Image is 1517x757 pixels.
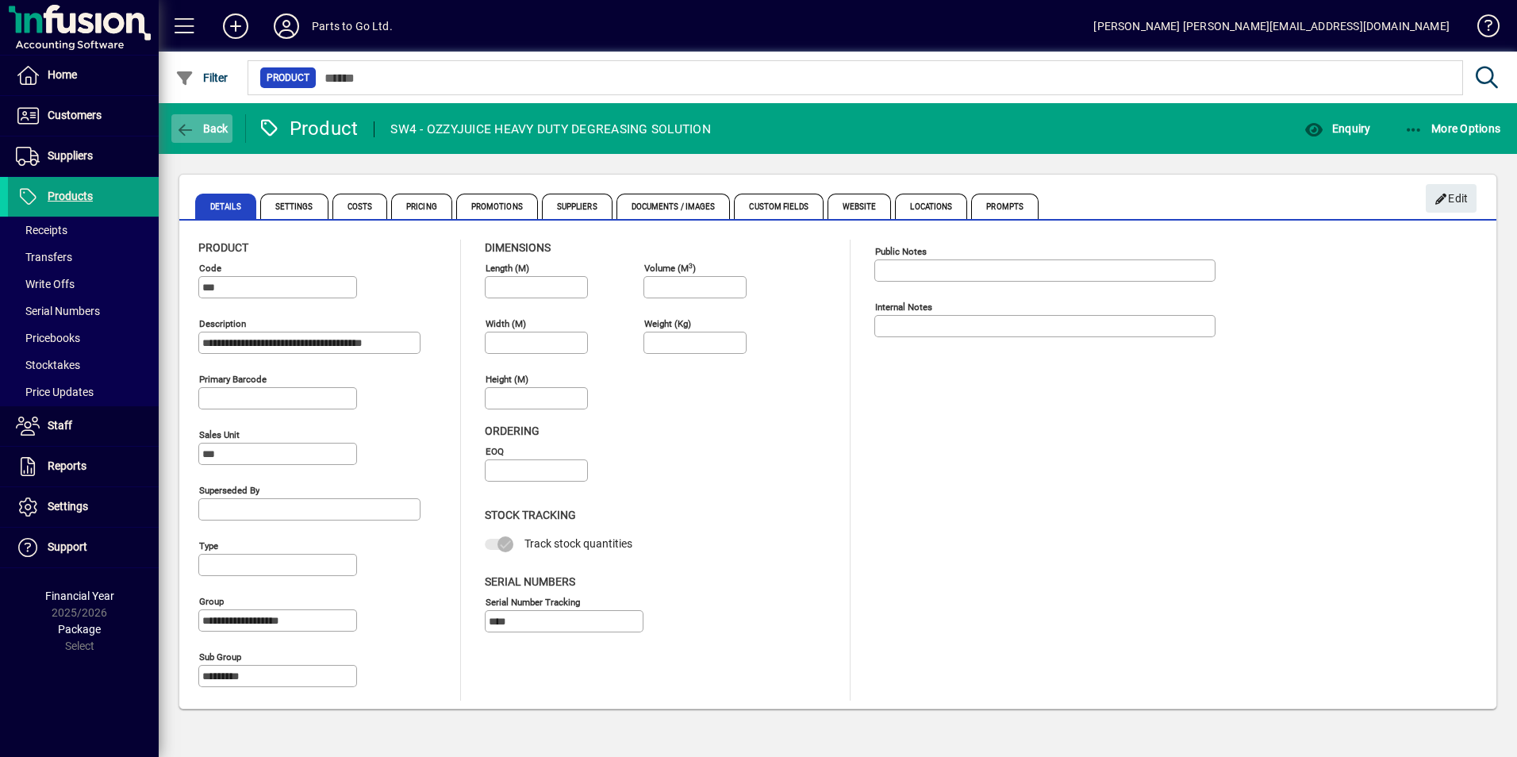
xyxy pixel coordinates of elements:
[8,298,159,325] a: Serial Numbers
[485,575,575,588] span: Serial Numbers
[260,194,328,219] span: Settings
[875,246,927,257] mat-label: Public Notes
[48,190,93,202] span: Products
[267,70,309,86] span: Product
[16,359,80,371] span: Stocktakes
[1093,13,1450,39] div: [PERSON_NAME] [PERSON_NAME][EMAIL_ADDRESS][DOMAIN_NAME]
[16,332,80,344] span: Pricebooks
[1304,122,1370,135] span: Enquiry
[8,136,159,176] a: Suppliers
[8,271,159,298] a: Write Offs
[8,325,159,352] a: Pricebooks
[486,374,528,385] mat-label: Height (m)
[8,352,159,378] a: Stocktakes
[8,528,159,567] a: Support
[644,263,696,274] mat-label: Volume (m )
[456,194,538,219] span: Promotions
[8,487,159,527] a: Settings
[542,194,613,219] span: Suppliers
[524,537,632,550] span: Track stock quantities
[644,318,691,329] mat-label: Weight (Kg)
[199,651,241,663] mat-label: Sub group
[16,278,75,290] span: Write Offs
[58,623,101,636] span: Package
[199,374,267,385] mat-label: Primary barcode
[171,114,232,143] button: Back
[159,114,246,143] app-page-header-button: Back
[198,241,248,254] span: Product
[261,12,312,40] button: Profile
[48,109,102,121] span: Customers
[486,263,529,274] mat-label: Length (m)
[199,596,224,607] mat-label: Group
[828,194,892,219] span: Website
[689,261,693,269] sup: 3
[485,425,540,437] span: Ordering
[875,302,932,313] mat-label: Internal Notes
[45,590,114,602] span: Financial Year
[391,194,452,219] span: Pricing
[1300,114,1374,143] button: Enquiry
[8,56,159,95] a: Home
[171,63,232,92] button: Filter
[48,68,77,81] span: Home
[8,244,159,271] a: Transfers
[486,446,504,457] mat-label: EOQ
[48,459,86,472] span: Reports
[895,194,967,219] span: Locations
[8,378,159,405] a: Price Updates
[210,12,261,40] button: Add
[199,318,246,329] mat-label: Description
[1434,186,1469,212] span: Edit
[175,71,229,84] span: Filter
[195,194,256,219] span: Details
[175,122,229,135] span: Back
[486,596,580,607] mat-label: Serial Number tracking
[616,194,731,219] span: Documents / Images
[16,251,72,263] span: Transfers
[486,318,526,329] mat-label: Width (m)
[8,406,159,446] a: Staff
[16,305,100,317] span: Serial Numbers
[734,194,823,219] span: Custom Fields
[199,540,218,551] mat-label: Type
[332,194,388,219] span: Costs
[48,419,72,432] span: Staff
[8,96,159,136] a: Customers
[1400,114,1505,143] button: More Options
[48,500,88,513] span: Settings
[312,13,393,39] div: Parts to Go Ltd.
[485,509,576,521] span: Stock Tracking
[1465,3,1497,55] a: Knowledge Base
[48,540,87,553] span: Support
[8,217,159,244] a: Receipts
[199,485,259,496] mat-label: Superseded by
[258,116,359,141] div: Product
[390,117,711,142] div: SW4 - OZZYJUICE HEAVY DUTY DEGREASING SOLUTION
[199,263,221,274] mat-label: Code
[8,447,159,486] a: Reports
[485,241,551,254] span: Dimensions
[199,429,240,440] mat-label: Sales unit
[971,194,1039,219] span: Prompts
[48,149,93,162] span: Suppliers
[1404,122,1501,135] span: More Options
[16,224,67,236] span: Receipts
[1426,184,1477,213] button: Edit
[16,386,94,398] span: Price Updates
